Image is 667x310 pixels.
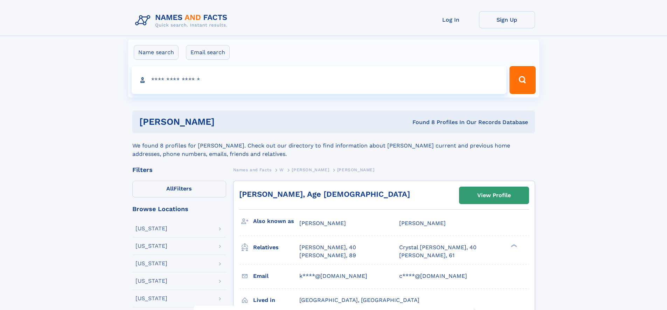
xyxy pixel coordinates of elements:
[132,66,507,94] input: search input
[423,11,479,28] a: Log In
[139,117,314,126] h1: [PERSON_NAME]
[299,297,419,303] span: [GEOGRAPHIC_DATA], [GEOGRAPHIC_DATA]
[233,165,272,174] a: Names and Facts
[136,226,167,231] div: [US_STATE]
[136,261,167,266] div: [US_STATE]
[132,167,226,173] div: Filters
[132,133,535,158] div: We found 8 profiles for [PERSON_NAME]. Check out our directory to find information about [PERSON_...
[253,215,299,227] h3: Also known as
[337,167,375,172] span: [PERSON_NAME]
[477,187,511,203] div: View Profile
[253,241,299,253] h3: Relatives
[399,252,454,259] a: [PERSON_NAME], 61
[509,244,517,248] div: ❯
[134,45,179,60] label: Name search
[292,167,329,172] span: [PERSON_NAME]
[279,167,284,172] span: W
[132,206,226,212] div: Browse Locations
[166,185,174,192] span: All
[136,296,167,301] div: [US_STATE]
[292,165,329,174] a: [PERSON_NAME]
[313,118,528,126] div: Found 8 Profiles In Our Records Database
[299,244,356,251] a: [PERSON_NAME], 40
[132,181,226,197] label: Filters
[186,45,230,60] label: Email search
[239,190,410,199] a: [PERSON_NAME], Age [DEMOGRAPHIC_DATA]
[253,270,299,282] h3: Email
[136,243,167,249] div: [US_STATE]
[459,187,529,204] a: View Profile
[509,66,535,94] button: Search Button
[253,294,299,306] h3: Lived in
[136,278,167,284] div: [US_STATE]
[399,244,477,251] a: Crystal [PERSON_NAME], 40
[132,11,233,30] img: Logo Names and Facts
[279,165,284,174] a: W
[299,252,356,259] a: [PERSON_NAME], 89
[299,220,346,226] span: [PERSON_NAME]
[399,220,446,226] span: [PERSON_NAME]
[479,11,535,28] a: Sign Up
